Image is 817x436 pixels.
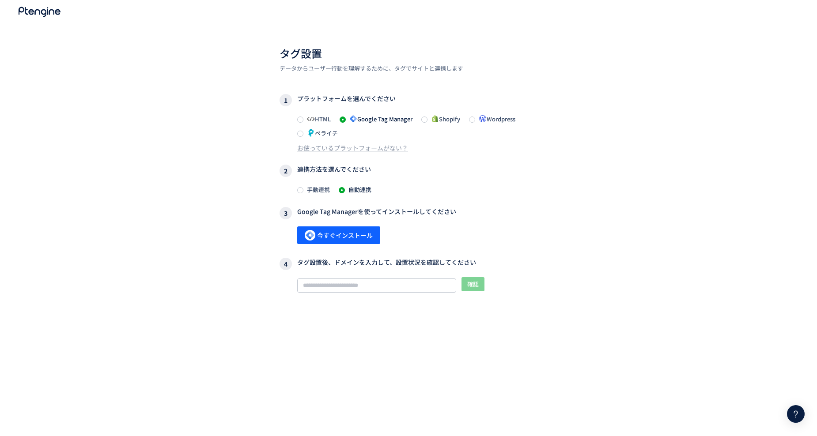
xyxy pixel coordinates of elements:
[280,94,292,106] i: 1
[280,258,292,270] i: 4
[467,277,479,291] span: 確認
[303,185,330,194] span: 手動連携
[305,226,373,244] span: 今すぐインストール
[303,115,331,123] span: HTML
[280,258,537,270] h3: タグ設置後、ドメインを入力して、設置状況を確認してください
[280,165,537,177] h3: 連携方法を選んでください
[297,226,380,244] button: 今すぐインストール
[280,64,537,73] p: データからユーザー行動を理解するために、タグでサイトと連携します
[475,115,515,123] span: Wordpress
[297,143,408,152] div: お使っているプラットフォームがない？
[280,94,537,106] h3: プラットフォームを選んでください
[346,115,412,123] span: Google Tag Manager
[345,185,371,194] span: 自動連携
[280,207,292,219] i: 3
[280,207,537,219] h3: Google Tag Managerを使ってインストールしてください
[280,165,292,177] i: 2
[303,129,338,137] span: ペライチ
[427,115,460,123] span: Shopify
[280,46,537,61] h2: タグ設置
[461,277,484,291] button: 確認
